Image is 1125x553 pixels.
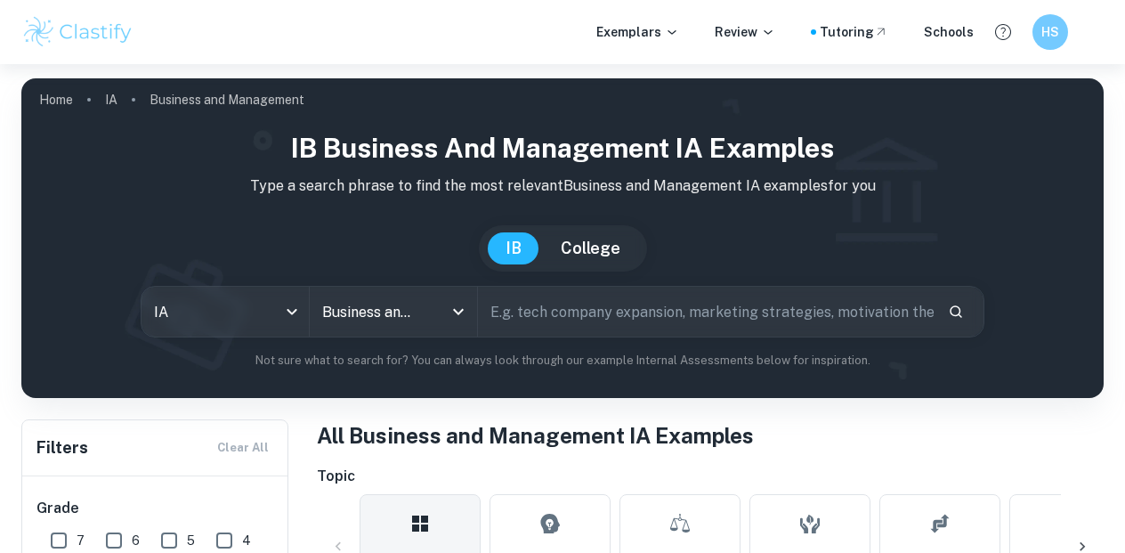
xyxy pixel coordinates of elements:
[242,531,251,550] span: 4
[39,87,73,112] a: Home
[1032,14,1068,50] button: HS
[36,352,1089,370] p: Not sure what to search for? You can always look through our example Internal Assessments below f...
[36,498,275,519] h6: Grade
[924,22,974,42] a: Schools
[105,87,117,112] a: IA
[317,419,1104,451] h1: All Business and Management IA Examples
[478,287,933,337] input: E.g. tech company expansion, marketing strategies, motivation theories...
[941,297,971,327] button: Search
[1040,22,1061,42] h6: HS
[150,90,304,110] p: Business and Management
[21,78,1104,398] img: profile cover
[446,299,471,324] button: Open
[36,435,88,460] h6: Filters
[596,22,679,42] p: Exemplars
[132,531,140,550] span: 6
[36,128,1089,168] h1: IB Business and Management IA examples
[820,22,888,42] a: Tutoring
[187,531,195,550] span: 5
[543,232,638,264] button: College
[988,17,1018,47] button: Help and Feedback
[36,175,1089,197] p: Type a search phrase to find the most relevant Business and Management IA examples for you
[21,14,134,50] img: Clastify logo
[715,22,775,42] p: Review
[317,466,1104,487] h6: Topic
[77,531,85,550] span: 7
[488,232,539,264] button: IB
[142,287,309,337] div: IA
